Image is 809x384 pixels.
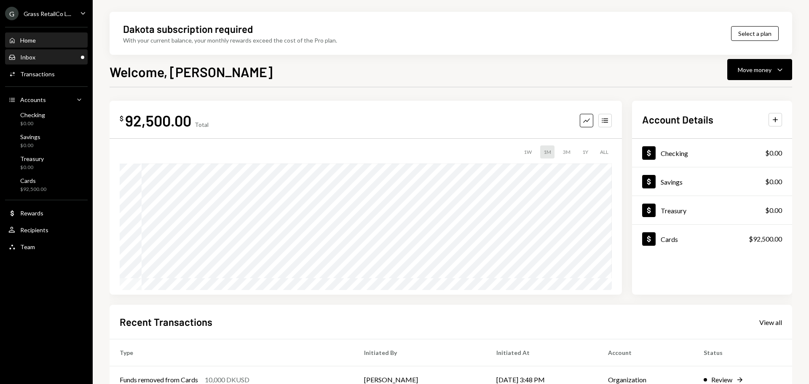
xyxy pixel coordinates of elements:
div: Transactions [20,70,55,78]
th: Initiated By [354,339,486,366]
div: Total [195,121,209,128]
div: Savings [20,133,40,140]
a: Inbox [5,49,88,64]
a: Home [5,32,88,48]
a: Recipients [5,222,88,237]
div: 3M [560,145,574,158]
a: Savings$0.00 [5,131,88,151]
th: Status [694,339,793,366]
div: 1Y [579,145,592,158]
div: Checking [661,149,688,157]
a: Treasury$0.00 [632,196,792,224]
div: $0.00 [765,205,782,215]
h2: Account Details [642,113,713,126]
div: $0.00 [20,142,40,149]
div: Rewards [20,209,43,217]
div: Move money [738,65,771,74]
div: Team [20,243,35,250]
div: Home [20,37,36,44]
div: View all [759,318,782,327]
div: Dakota subscription required [123,22,253,36]
div: $0.00 [765,148,782,158]
div: Treasury [20,155,44,162]
div: G [5,7,19,20]
div: 1M [540,145,555,158]
div: With your current balance, your monthly rewards exceed the cost of the Pro plan. [123,36,337,45]
a: Transactions [5,66,88,81]
div: $ [120,114,123,123]
div: $92,500.00 [749,234,782,244]
a: Cards$92,500.00 [632,225,792,253]
div: Savings [661,178,683,186]
div: $0.00 [20,164,44,171]
div: 92,500.00 [125,111,191,130]
h1: Welcome, [PERSON_NAME] [110,63,273,80]
div: ALL [597,145,612,158]
a: Checking$0.00 [5,109,88,129]
a: Cards$92,500.00 [5,175,88,195]
button: Move money [727,59,792,80]
div: Inbox [20,54,35,61]
a: Checking$0.00 [632,139,792,167]
h2: Recent Transactions [120,315,212,329]
a: Rewards [5,205,88,220]
div: Cards [20,177,46,184]
a: Treasury$0.00 [5,153,88,173]
div: Accounts [20,96,46,103]
div: Grass RetailCo L... [24,10,71,17]
div: Cards [661,235,678,243]
a: Accounts [5,92,88,107]
div: $92,500.00 [20,186,46,193]
a: Team [5,239,88,254]
div: Checking [20,111,45,118]
th: Type [110,339,354,366]
div: Treasury [661,207,686,215]
a: View all [759,317,782,327]
div: 1W [520,145,535,158]
div: $0.00 [20,120,45,127]
th: Account [598,339,693,366]
button: Select a plan [731,26,779,41]
div: Recipients [20,226,48,234]
div: $0.00 [765,177,782,187]
a: Savings$0.00 [632,167,792,196]
th: Initiated At [486,339,598,366]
